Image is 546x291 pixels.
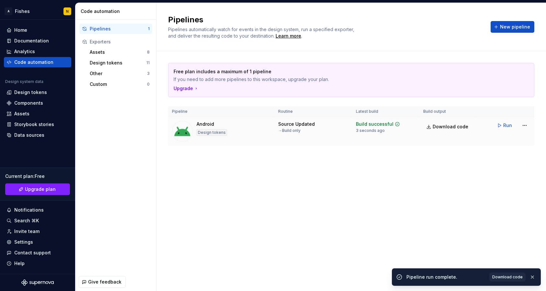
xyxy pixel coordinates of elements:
div: Data sources [14,132,44,138]
div: 3 seconds ago [356,128,385,133]
div: Pipelines [90,26,148,32]
a: Analytics [4,46,71,57]
div: Help [14,260,25,267]
a: Download code [489,273,526,282]
div: Components [14,100,43,106]
th: Pipeline [168,106,274,117]
div: Pipeline run complete. [406,274,485,280]
span: Download code [492,274,523,280]
a: Home [4,25,71,35]
th: Routine [274,106,352,117]
div: 8 [147,50,150,55]
a: Code automation [4,57,71,67]
div: → Build only [278,128,301,133]
div: 0 [147,82,150,87]
div: Design tokens [90,60,146,66]
a: Design tokens [4,87,71,98]
div: Design tokens [197,129,227,136]
div: Code automation [81,8,154,15]
div: Documentation [14,38,49,44]
div: Android [197,121,214,127]
button: AFishesN [1,4,74,18]
div: Analytics [14,48,35,55]
button: Give feedback [79,276,126,288]
div: Exporters [90,39,150,45]
div: Current plan : Free [5,173,70,180]
button: Help [4,258,71,269]
button: New pipeline [491,21,534,33]
button: Custom0 [87,79,152,89]
svg: Supernova Logo [21,279,54,286]
a: Settings [4,237,71,247]
div: Other [90,70,147,77]
button: Run [494,120,516,131]
a: Download code [423,121,472,133]
div: 3 [147,71,150,76]
a: Learn more [276,33,301,39]
div: Storybook stories [14,121,54,128]
div: Design tokens [14,89,47,96]
p: If you need to add more pipelines to this workspace, upgrade your plan. [174,76,483,83]
h2: Pipelines [168,15,483,25]
button: Notifications [4,205,71,215]
a: Storybook stories [4,119,71,130]
a: Documentation [4,36,71,46]
a: Data sources [4,130,71,140]
div: Settings [14,239,33,245]
div: Invite team [14,228,40,235]
button: Design tokens11 [87,58,152,68]
div: Search ⌘K [14,217,39,224]
th: Build output [419,106,476,117]
div: Source Updated [278,121,315,127]
div: N [66,9,69,14]
span: Pipelines automatically watch for events in the design system, run a specified exporter, and deli... [168,27,356,39]
button: Contact support [4,248,71,258]
button: Other3 [87,68,152,79]
div: Assets [14,111,29,117]
span: Upgrade plan [25,186,56,192]
button: Upgrade [174,85,199,92]
a: Assets [4,109,71,119]
div: 1 [148,26,150,31]
span: Download code [433,123,468,130]
div: A [5,7,12,15]
div: Design system data [5,79,43,84]
span: Give feedback [88,279,121,285]
p: Free plan includes a maximum of 1 pipeline [174,68,483,75]
span: Run [503,122,512,129]
span: New pipeline [500,24,530,30]
div: 11 [146,60,150,65]
button: Search ⌘K [4,215,71,226]
a: Invite team [4,226,71,237]
button: Assets8 [87,47,152,57]
button: Pipelines1 [79,24,152,34]
div: Contact support [14,250,51,256]
span: . [275,34,302,39]
a: Components [4,98,71,108]
div: Custom [90,81,147,87]
div: Code automation [14,59,53,65]
th: Latest build [352,106,419,117]
div: Build successful [356,121,393,127]
div: Fishes [15,8,30,15]
button: Upgrade plan [5,183,70,195]
div: Home [14,27,27,33]
div: Notifications [14,207,44,213]
div: Assets [90,49,147,55]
